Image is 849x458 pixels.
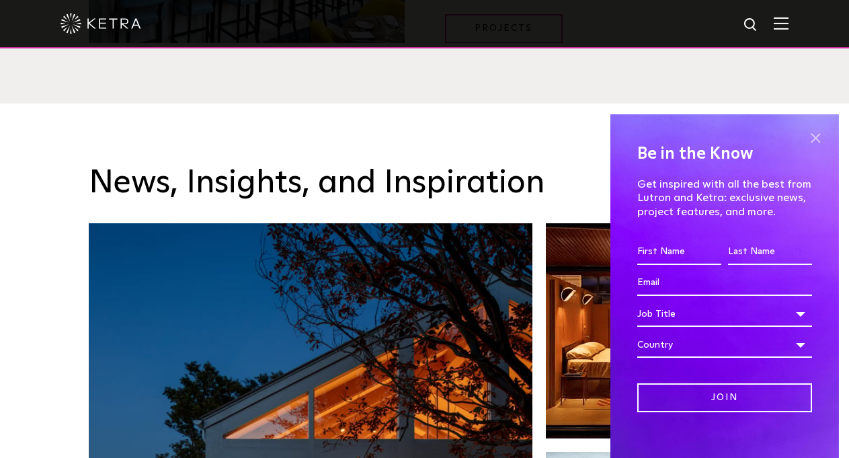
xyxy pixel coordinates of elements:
input: First Name [637,239,721,265]
input: Last Name [728,239,812,265]
img: ketra-logo-2019-white [60,13,141,34]
h4: Be in the Know [637,141,812,167]
img: Hamburger%20Nav.svg [774,17,789,30]
p: Get inspired with all the best from Lutron and Ketra: exclusive news, project features, and more. [637,178,812,219]
input: Join [637,383,812,412]
div: Job Title [637,301,812,327]
h3: News, Insights, and Inspiration [89,164,761,203]
div: Country [637,332,812,358]
input: Email [637,270,812,296]
img: search icon [743,17,760,34]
